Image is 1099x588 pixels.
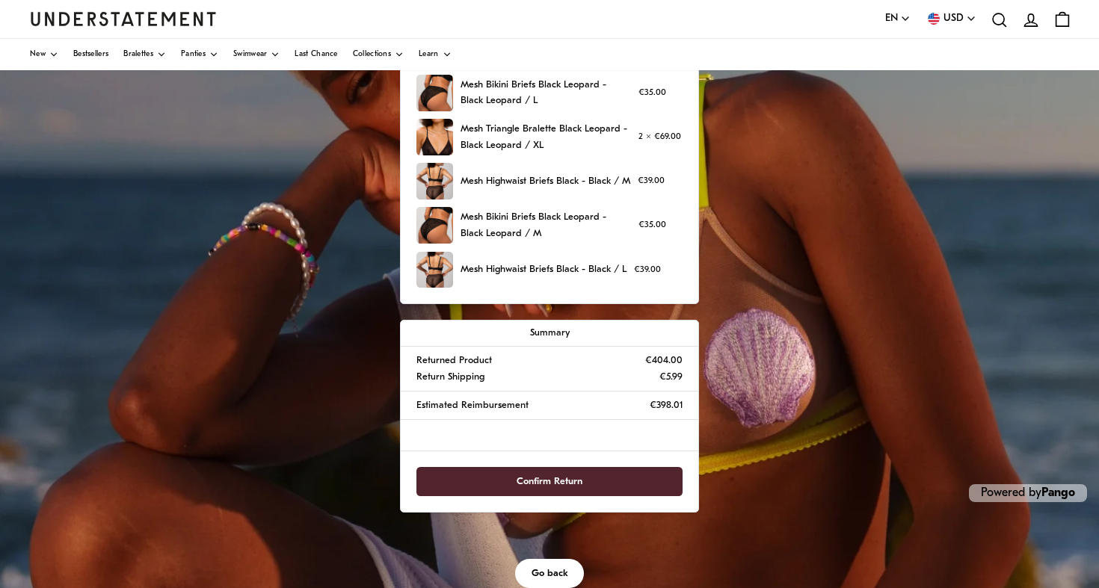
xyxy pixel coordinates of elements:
img: MEMA-BRA-M-018_02.jpg [416,163,453,199]
span: Panties [181,51,206,58]
a: New [30,39,58,70]
a: Pango [1041,487,1075,499]
a: Panties [181,39,218,70]
p: Summary [416,325,683,341]
a: Collections [353,39,404,70]
p: €5.99 [659,369,683,385]
span: Bralettes [123,51,153,58]
p: Mesh Triangle Bralette Black Leopard - Black Leopard / XL [461,121,631,153]
button: Confirm Return [416,467,683,496]
img: MEMA-BRA-M-018_02.jpg [416,252,453,288]
span: Learn [419,51,439,58]
p: Mesh Bikini Briefs Black Leopard - Black Leopard / L [461,77,631,109]
span: New [30,51,46,58]
button: EN [885,10,911,27]
span: Swimwear [233,51,267,58]
p: Return Shipping [416,369,484,385]
a: Bralettes [123,39,166,70]
p: Returned Product [416,353,492,368]
p: €404.00 [645,353,683,368]
p: €39.00 [638,174,665,188]
a: Last Chance [295,39,337,70]
a: Learn [419,39,452,70]
span: Collections [353,51,391,58]
img: 26_1831323b-ec2f-4013-bad1-f6f057405f1f.jpg [416,119,453,155]
span: Last Chance [295,51,337,58]
a: Swimwear [233,39,280,70]
p: Mesh Highwaist Briefs Black - Black / L [461,261,627,277]
p: €35.00 [638,86,666,100]
span: EN [885,10,898,27]
button: USD [926,10,976,27]
a: Bestsellers [73,39,108,70]
p: 2 × €69.00 [638,130,681,144]
p: Estimated Reimbursement [416,397,529,413]
a: Understatement Homepage [30,12,217,25]
p: €35.00 [638,218,666,232]
img: mesh-bikini-briefs-wild-polish-34269154181285.jpg [416,207,453,244]
span: USD [943,10,964,27]
span: Bestsellers [73,51,108,58]
button: Go back [515,559,585,588]
p: Mesh Highwaist Briefs Black - Black / M [461,173,630,189]
p: €39.00 [634,263,661,277]
p: Powered by [969,484,1087,503]
p: €398.01 [650,397,683,413]
span: Confirm Return [517,468,582,495]
img: mesh-bikini-briefs-wild-polish-34269154181285.jpg [416,75,453,111]
p: Mesh Bikini Briefs Black Leopard - Black Leopard / M [461,209,631,241]
span: Go back [532,560,568,587]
